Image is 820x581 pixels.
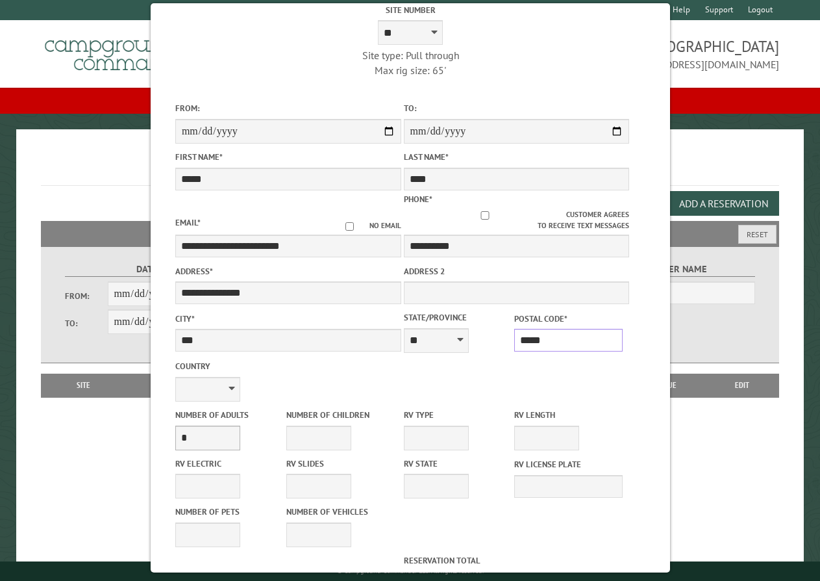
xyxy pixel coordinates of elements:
label: City [175,313,401,325]
label: Address [175,265,401,278]
div: Max rig size: 65' [297,63,523,77]
label: No email [329,220,401,231]
label: Site Number [297,4,523,16]
label: Address 2 [403,265,629,278]
label: RV Length [514,409,623,421]
th: Site [47,374,119,397]
label: Customer Name [586,262,755,277]
label: RV Slides [286,458,394,470]
small: © Campground Commander LLC. All rights reserved. [337,567,484,575]
th: Dates [119,374,213,397]
label: Country [175,360,401,372]
label: State/Province [403,311,512,324]
input: No email [329,222,369,231]
label: Last Name [403,151,629,163]
label: Customer agrees to receive text messages [403,209,629,231]
img: Campground Commander [41,25,203,76]
label: To: [403,102,629,114]
label: From: [175,102,401,114]
label: Phone [403,194,432,205]
div: Site type: Pull through [297,48,523,62]
th: Due [636,374,704,397]
label: Number of Children [286,409,394,421]
label: Number of Pets [175,506,283,518]
label: Number of Adults [175,409,283,421]
label: RV License Plate [514,458,623,471]
h1: Reservations [41,150,779,186]
label: Postal Code [514,313,623,325]
label: To: [65,317,107,329]
label: From: [65,290,107,302]
label: RV Electric [175,458,283,470]
button: Add a Reservation [668,191,779,216]
th: Edit [705,374,779,397]
label: First Name [175,151,401,163]
label: Number of Vehicles [286,506,394,518]
label: Email [175,217,200,228]
button: Reset [738,225,777,244]
h2: Filters [41,221,779,246]
label: Dates [65,262,234,277]
label: RV State [403,458,512,470]
label: RV Type [403,409,512,421]
input: Customer agrees to receive text messages [403,211,566,220]
label: Reservation Total [403,554,629,567]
